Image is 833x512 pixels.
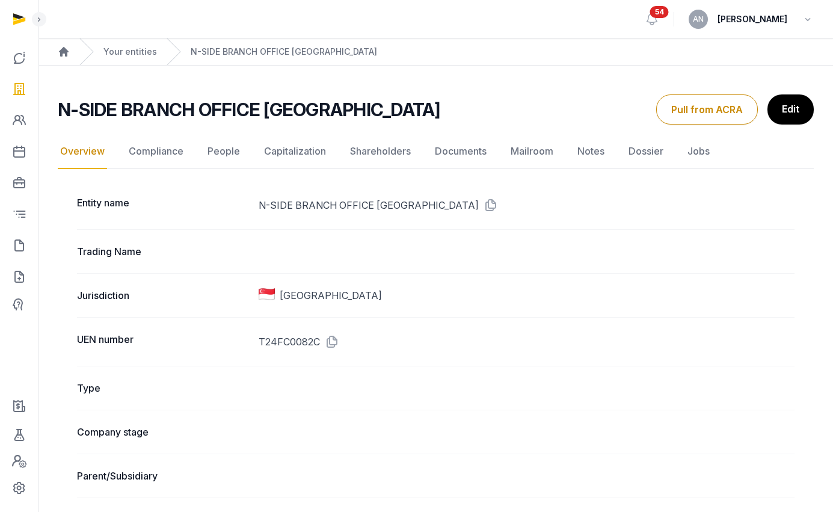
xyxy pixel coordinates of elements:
[58,134,814,169] nav: Tabs
[718,12,787,26] span: [PERSON_NAME]
[58,134,107,169] a: Overview
[575,134,607,169] a: Notes
[259,332,795,351] dd: T24FC0082C
[38,39,833,66] nav: Breadcrumb
[262,134,328,169] a: Capitalization
[77,425,249,439] dt: Company stage
[126,134,186,169] a: Compliance
[650,6,669,18] span: 54
[626,134,666,169] a: Dossier
[348,134,413,169] a: Shareholders
[77,244,249,259] dt: Trading Name
[767,94,814,125] a: Edit
[77,196,249,215] dt: Entity name
[77,288,249,303] dt: Jurisdiction
[77,381,249,395] dt: Type
[205,134,242,169] a: People
[508,134,556,169] a: Mailroom
[58,99,440,120] h2: N-SIDE BRANCH OFFICE [GEOGRAPHIC_DATA]
[191,46,377,58] a: N-SIDE BRANCH OFFICE [GEOGRAPHIC_DATA]
[693,16,704,23] span: AN
[432,134,489,169] a: Documents
[103,46,157,58] a: Your entities
[259,196,795,215] dd: N-SIDE BRANCH OFFICE [GEOGRAPHIC_DATA]
[685,134,712,169] a: Jobs
[689,10,708,29] button: AN
[77,332,249,351] dt: UEN number
[656,94,758,125] button: Pull from ACRA
[280,288,382,303] span: [GEOGRAPHIC_DATA]
[77,469,249,483] dt: Parent/Subsidiary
